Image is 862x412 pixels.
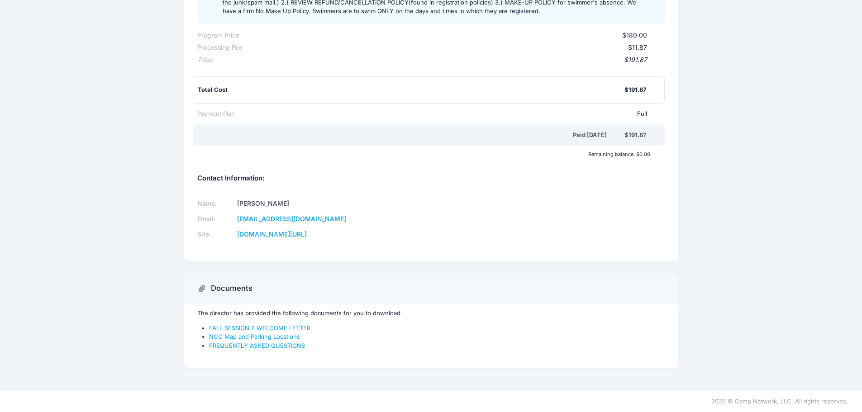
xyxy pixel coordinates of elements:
[198,85,624,95] div: Total Cost
[209,324,310,331] a: FALL SESSION 2 WELCOME LETTER
[197,309,665,318] p: The director has provided the following documents for you to download.
[197,31,239,40] div: Program Price
[197,55,212,65] div: Total
[212,55,647,65] div: $191.87
[197,211,234,227] td: Email:
[209,333,300,340] a: NCC Map and Parking Locations
[237,215,346,223] a: [EMAIL_ADDRESS][DOMAIN_NAME]
[211,284,252,293] h3: Documents
[193,152,654,157] div: Remaining balance: $0.00
[209,342,305,349] a: FREQUENTLY ASKED QUESTIONS
[711,398,848,405] span: 2025 © Camp Network, LLC. All rights reserved.
[237,230,307,238] a: [DOMAIN_NAME][URL]
[197,43,242,52] div: Processing Fee
[624,131,647,140] div: $191.87
[622,31,647,39] span: $180.00
[235,109,647,118] div: Full
[234,196,419,211] td: [PERSON_NAME]
[197,196,234,211] td: Name:
[197,175,665,183] h5: Contact Information:
[197,109,235,118] div: Payment Plan
[197,227,234,242] td: Site:
[242,43,647,52] div: $11.87
[199,131,624,140] div: Paid [DATE]
[624,85,647,95] div: $191.87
